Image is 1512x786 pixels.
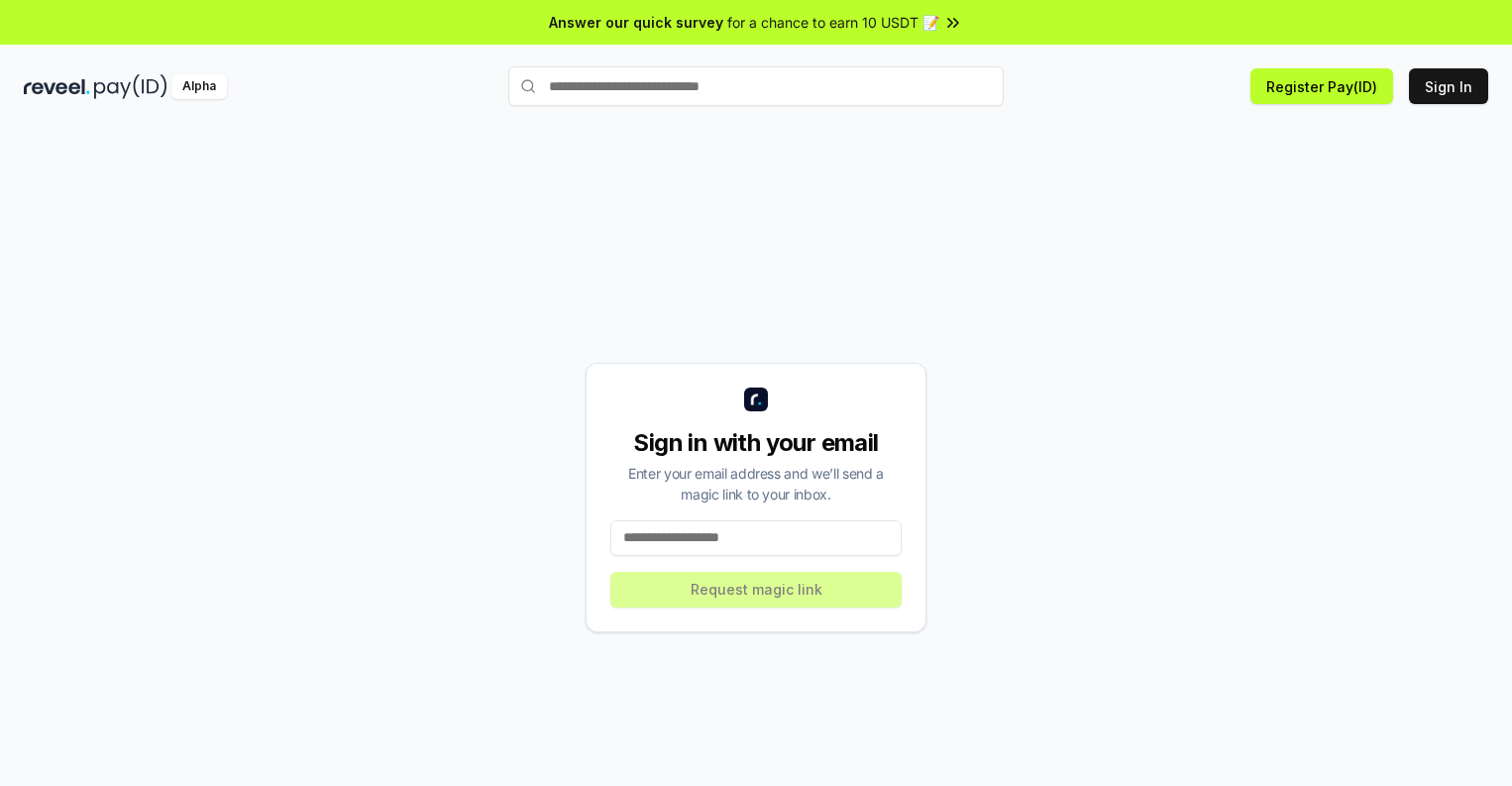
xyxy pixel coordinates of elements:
img: reveel_dark [24,74,90,99]
img: pay_id [94,74,167,99]
div: Alpha [171,74,227,99]
span: Answer our quick survey [549,12,723,33]
div: Enter your email address and we’ll send a magic link to your inbox. [610,463,902,505]
span: for a chance to earn 10 USDT 📝 [727,12,939,33]
img: logo_small [744,388,768,411]
button: Sign In [1409,68,1488,104]
div: Sign in with your email [610,427,902,459]
button: Register Pay(ID) [1250,68,1393,104]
